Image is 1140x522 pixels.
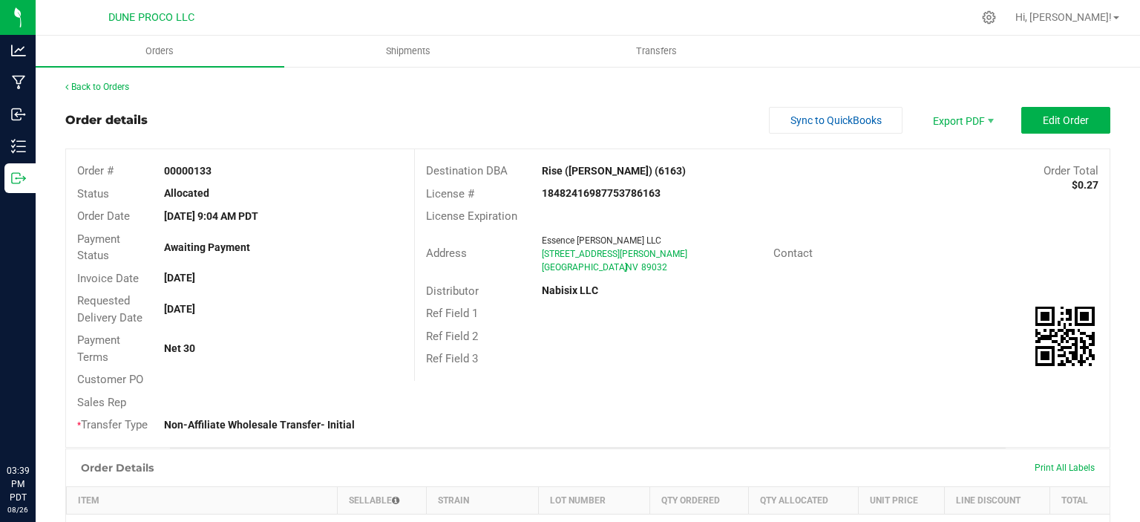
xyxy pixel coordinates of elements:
[11,75,26,90] inline-svg: Manufacturing
[7,504,29,515] p: 08/26
[1035,307,1095,366] img: Scan me!
[77,418,148,431] span: Transfer Type
[859,486,945,514] th: Unit Price
[77,164,114,177] span: Order #
[1035,307,1095,366] qrcode: 00000133
[980,10,998,25] div: Manage settings
[366,45,451,58] span: Shipments
[641,262,667,273] span: 89032
[1035,463,1095,473] span: Print All Labels
[542,262,627,273] span: [GEOGRAPHIC_DATA]
[108,11,194,24] span: DUNE PROCO LLC
[426,284,479,298] span: Distributor
[11,171,26,186] inline-svg: Outbound
[65,111,148,129] div: Order details
[65,82,129,92] a: Back to Orders
[67,486,338,514] th: Item
[790,114,882,126] span: Sync to QuickBooks
[1050,486,1110,514] th: Total
[426,330,478,343] span: Ref Field 2
[1015,11,1112,23] span: Hi, [PERSON_NAME]!
[11,43,26,58] inline-svg: Analytics
[1044,164,1098,177] span: Order Total
[164,303,195,315] strong: [DATE]
[769,107,902,134] button: Sync to QuickBooks
[77,333,120,364] span: Payment Terms
[77,187,109,200] span: Status
[426,247,467,260] span: Address
[650,486,749,514] th: Qty Ordered
[542,284,598,296] strong: Nabisix LLC
[164,272,195,284] strong: [DATE]
[533,36,782,67] a: Transfers
[426,187,474,200] span: License #
[944,486,1049,514] th: Line Discount
[11,107,26,122] inline-svg: Inbound
[426,209,517,223] span: License Expiration
[426,307,478,320] span: Ref Field 1
[77,209,130,223] span: Order Date
[626,262,638,273] span: NV
[542,249,687,259] span: [STREET_ADDRESS][PERSON_NAME]
[164,241,250,253] strong: Awaiting Payment
[917,107,1006,134] li: Export PDF
[542,235,661,246] span: Essence [PERSON_NAME] LLC
[284,36,533,67] a: Shipments
[616,45,697,58] span: Transfers
[77,232,120,263] span: Payment Status
[773,247,813,260] span: Contact
[7,464,29,504] p: 03:39 PM PDT
[36,36,284,67] a: Orders
[748,486,858,514] th: Qty Allocated
[1043,114,1089,126] span: Edit Order
[81,462,154,474] h1: Order Details
[15,403,59,448] iframe: Resource center
[624,262,626,273] span: ,
[1021,107,1110,134] button: Edit Order
[542,165,686,177] strong: Rise ([PERSON_NAME]) (6163)
[77,373,143,386] span: Customer PO
[164,419,355,431] strong: Non-Affiliate Wholesale Transfer- Initial
[77,272,139,285] span: Invoice Date
[426,164,508,177] span: Destination DBA
[542,187,661,199] strong: 18482416987753786163
[164,187,209,199] strong: Allocated
[164,342,195,354] strong: Net 30
[164,165,212,177] strong: 00000133
[338,486,426,514] th: Sellable
[11,139,26,154] inline-svg: Inventory
[426,486,538,514] th: Strain
[538,486,650,514] th: Lot Number
[77,396,126,409] span: Sales Rep
[77,294,142,324] span: Requested Delivery Date
[164,210,258,222] strong: [DATE] 9:04 AM PDT
[426,352,478,365] span: Ref Field 3
[125,45,194,58] span: Orders
[1072,179,1098,191] strong: $0.27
